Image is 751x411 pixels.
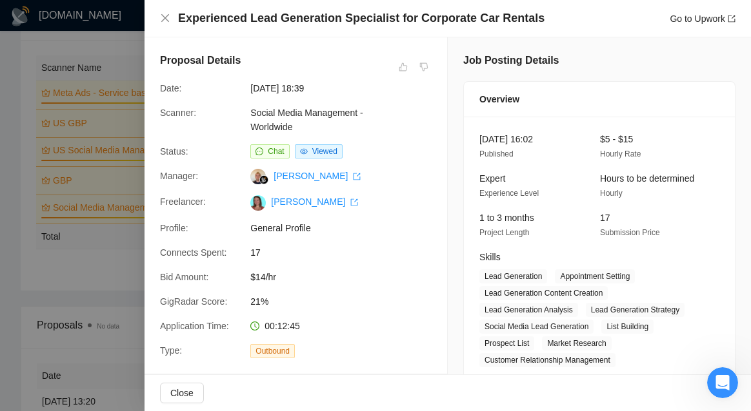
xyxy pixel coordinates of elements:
button: Close [160,383,204,403]
button: go back [8,5,33,30]
h4: Experienced Lead Generation Specialist for Corporate Car Rentals [178,10,545,26]
span: Connects Spent: [160,247,227,258]
span: Project Length [479,228,529,237]
span: Viewed [312,147,337,156]
button: Scroll to bottom [118,255,140,277]
span: 17 [600,213,610,223]
h1: Dima [63,6,88,16]
span: [DATE] 18:39 [250,81,444,95]
span: Lead Generation [479,269,547,283]
h5: Proposal Details [160,53,241,68]
textarea: Message… [11,285,247,307]
span: eye [300,148,308,155]
button: Gif picker [41,312,51,323]
span: Social Media Lead Generation [479,320,594,334]
span: Lead Generation Strategy [586,303,685,317]
span: $5 - $15 [600,134,633,144]
span: List Building [601,320,654,334]
div: Close [226,5,250,28]
img: c1ngiz-PxJXpfEQ7ZOkROAlYksG8NILLAF8uLR4QoEkC6c1PUex-vh18IW3eRLxrPY [250,195,266,211]
span: Overview [479,92,519,106]
button: Home [202,5,226,30]
span: 1 to 3 months [479,213,534,223]
button: Send a message… [221,307,242,328]
span: 17 [250,245,444,260]
span: Hours to be determined [600,173,694,184]
span: Type: [160,345,182,356]
span: Customer Relationship Management [479,353,616,367]
a: [PERSON_NAME] export [274,171,361,181]
span: close [160,13,170,23]
span: 21% [250,294,444,309]
span: Date: [160,83,181,93]
div: Hello there! Thank you for reaching out 🙌 Let me continue here :) ​ 1. Why werent all 9 applied f... [21,15,201,154]
span: Hourly Rate [600,149,641,158]
a: Go to Upworkexport [670,14,736,24]
a: Social Media Management - Worldwide [250,108,363,132]
button: Close [160,13,170,24]
span: Outbound [250,344,295,358]
h5: Job Posting Details [463,53,559,68]
span: [DATE] 16:02 [479,134,533,144]
button: Emoji picker [20,312,30,323]
span: Status: [160,146,188,157]
span: clock-circle [250,321,259,330]
span: message [255,148,263,155]
img: gigradar-bm.png [259,175,268,184]
span: Application Time: [160,321,229,331]
b: Latest Opportunities" [21,79,155,102]
span: Chat [268,147,284,156]
img: Profile image for Dima [37,7,57,28]
button: Upload attachment [61,312,72,323]
span: Market Research [542,336,611,350]
a: [PERSON_NAME] export [271,196,358,207]
span: Expert [479,173,505,184]
span: Appointment Setting [555,269,635,283]
span: Submission Price [600,228,660,237]
span: Profile: [160,223,188,233]
span: General Profile [250,221,444,235]
p: Active 1h ago [63,16,120,29]
span: Freelancer: [160,196,206,207]
span: Prospect List [479,336,534,350]
span: $14/hr [250,270,444,284]
iframe: Intercom live chat [707,367,738,398]
span: export [728,15,736,23]
span: GigRadar Score: [160,296,227,307]
span: Skills [479,252,501,262]
span: export [353,173,361,180]
span: Hourly [600,189,623,198]
span: Manager: [160,171,198,181]
span: Close [170,386,194,400]
span: export [350,198,358,206]
span: 00:12:45 [265,321,300,331]
span: Bid Amount: [160,272,209,282]
span: Experience Level [479,189,539,198]
span: Published [479,149,514,158]
span: Lead Generation Content Creation [479,286,608,300]
span: Scanner: [160,108,196,118]
span: Lead Generation Analysis [479,303,578,317]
